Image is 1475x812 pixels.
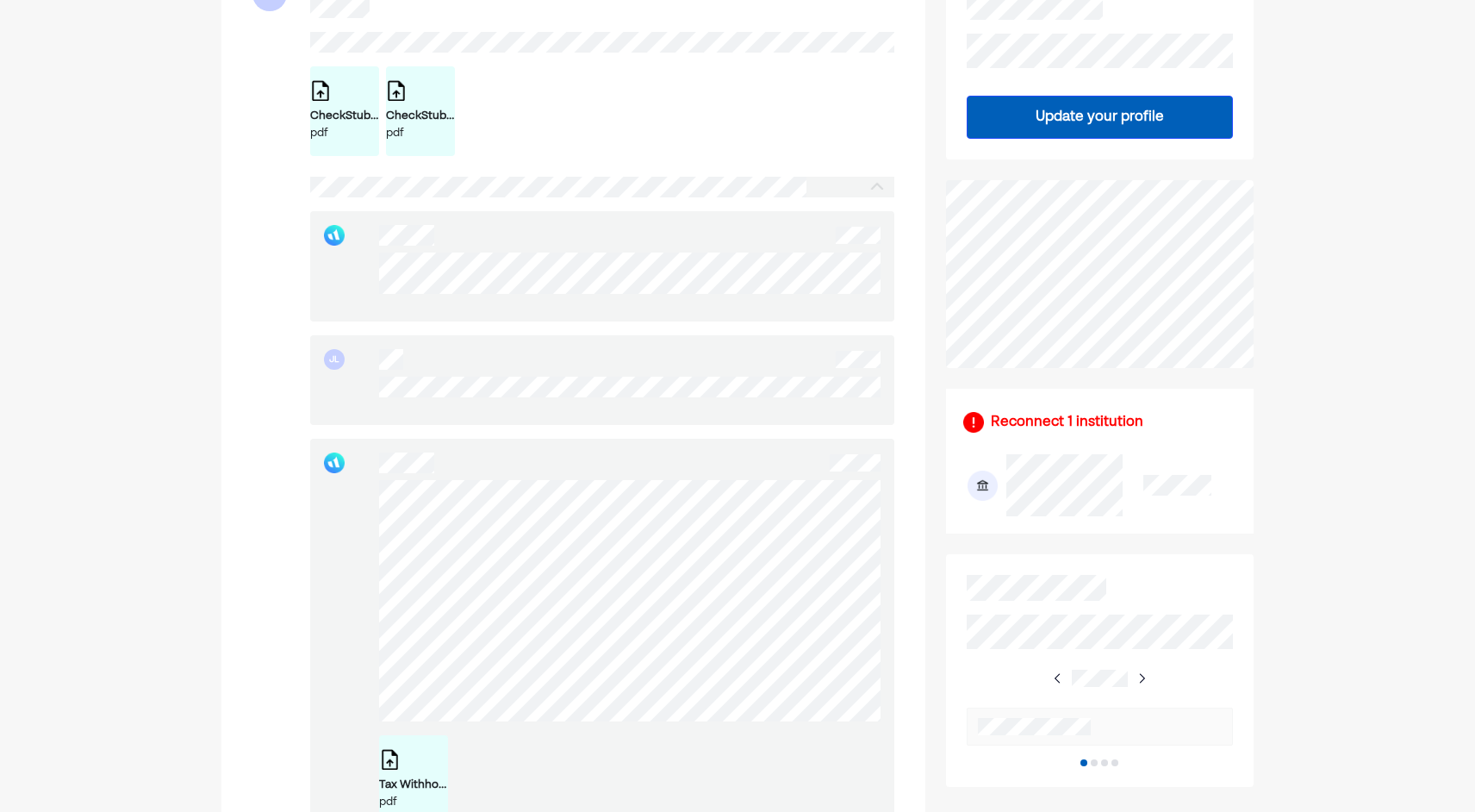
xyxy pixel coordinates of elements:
[386,108,455,125] div: CheckStub.pdf.pdf
[310,108,379,125] div: CheckStub.pdf 1.pdf
[310,125,379,142] div: pdf
[1051,671,1065,685] img: right-arrow
[386,125,455,142] div: pdf
[379,794,448,811] div: pdf
[967,96,1233,139] button: Update your profile
[1135,671,1148,685] img: right-arrow
[991,412,1143,433] div: Reconnect 1 institution
[324,349,345,370] div: JL
[379,777,448,794] div: Tax Withholding Estimator - Results _ Internal Revenue Service.pdf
